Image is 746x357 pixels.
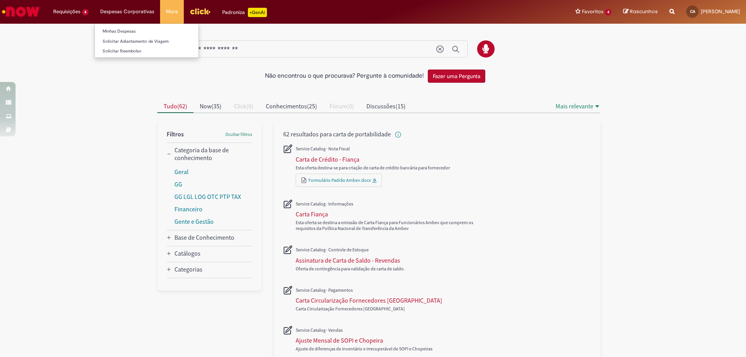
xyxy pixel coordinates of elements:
img: ServiceNow [1,4,41,19]
span: CA [690,9,695,14]
img: click_logo_yellow_360x200.png [190,5,211,17]
span: Requisições [53,8,80,16]
span: More [166,8,178,16]
a: Rascunhos [623,8,658,16]
span: 4 [82,9,89,16]
div: Padroniza [222,8,267,17]
a: Solicitar Reembolso [95,47,199,56]
a: Solicitar Adiantamento de Viagem [95,37,199,46]
span: 4 [605,9,612,16]
span: Favoritos [582,8,603,16]
span: [PERSON_NAME] [701,8,740,15]
button: Fazer uma Pergunta [428,70,485,83]
p: +GenAi [248,8,267,17]
span: Despesas Corporativas [100,8,154,16]
a: Minhas Despesas [95,27,199,36]
h2: Não encontrou o que procurava? Pergunte à comunidade! [265,73,424,80]
ul: Despesas Corporativas [94,23,199,58]
span: Rascunhos [630,8,658,15]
